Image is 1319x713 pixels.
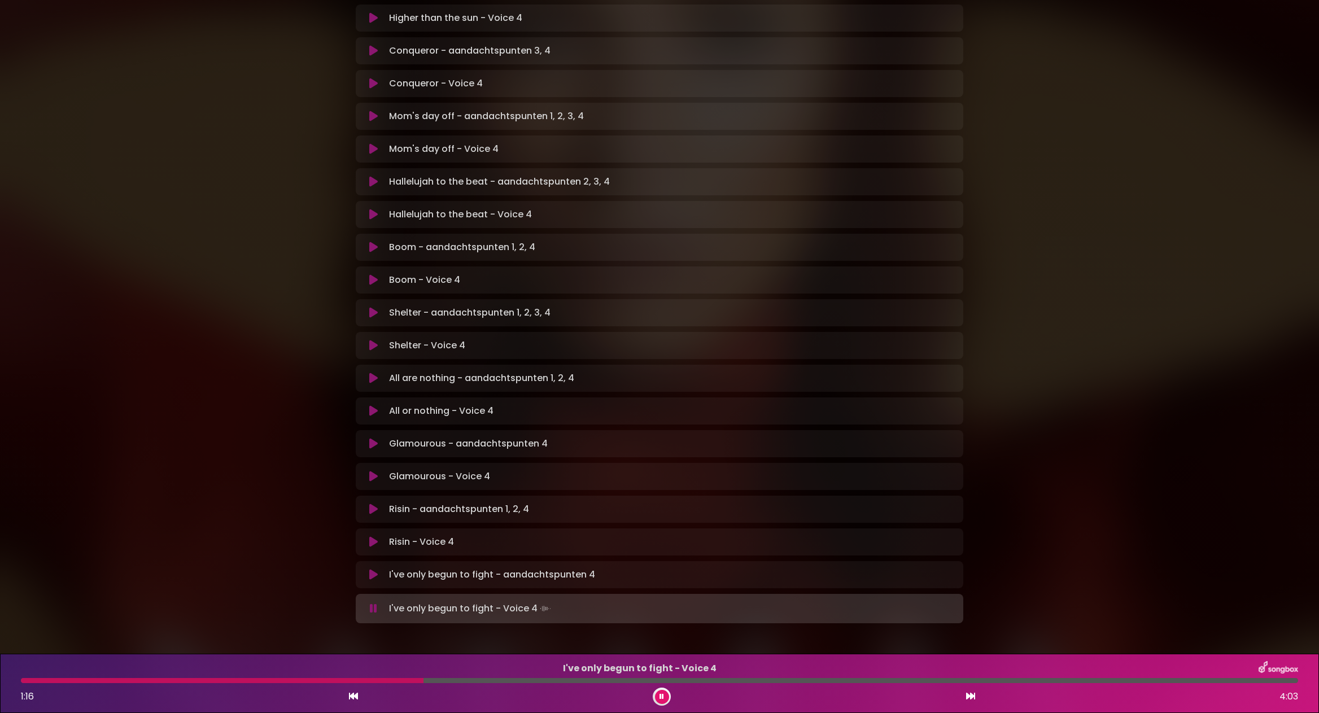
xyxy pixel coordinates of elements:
p: Hallelujah to the beat - aandachtspunten 2, 3, 4 [389,175,957,189]
p: Higher than the sun - Voice 4 [389,11,957,25]
p: All are nothing - aandachtspunten 1, 2, 4 [389,371,957,385]
p: Shelter - Voice 4 [389,339,957,352]
p: Hallelujah to the beat - Voice 4 [389,208,957,221]
p: Conqueror - aandachtspunten 3, 4 [389,44,957,58]
p: Shelter - aandachtspunten 1, 2, 3, 4 [389,306,957,320]
p: Risin - Voice 4 [389,535,957,549]
p: All or nothing - Voice 4 [389,404,957,418]
p: Glamourous - Voice 4 [389,470,957,483]
p: I've only begun to fight - Voice 4 [389,601,957,616]
p: Boom - aandachtspunten 1, 2, 4 [389,240,957,254]
p: Conqueror - Voice 4 [389,77,957,90]
p: Glamourous - aandachtspunten 4 [389,437,957,450]
img: songbox-logo-white.png [1259,661,1298,676]
img: waveform4.gif [538,601,553,616]
p: I've only begun to fight - Voice 4 [21,662,1259,675]
p: Risin - aandachtspunten 1, 2, 4 [389,502,957,516]
p: I've only begun to fight - aandachtspunten 4 [389,568,957,581]
p: Mom's day off - Voice 4 [389,142,957,156]
p: Boom - Voice 4 [389,273,957,287]
p: Mom's day off - aandachtspunten 1, 2, 3, 4 [389,110,957,123]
